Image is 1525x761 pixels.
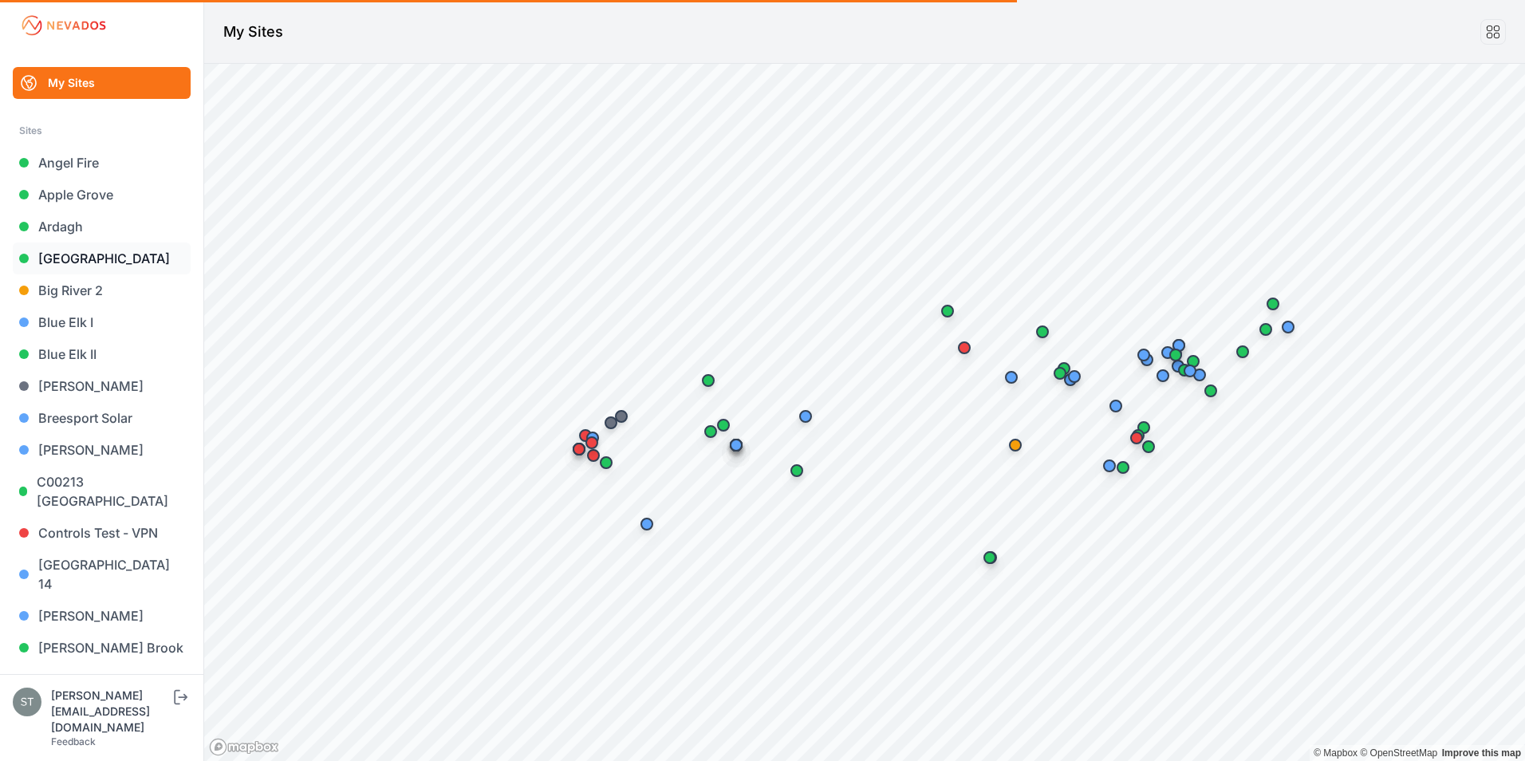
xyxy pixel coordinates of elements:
div: Map marker [1094,450,1125,482]
div: Map marker [695,416,727,448]
a: Breesport Solar [13,402,191,434]
div: Sites [19,121,184,140]
a: [PERSON_NAME] [13,600,191,632]
a: [GEOGRAPHIC_DATA] 14 [13,549,191,600]
h1: My Sites [223,21,283,43]
div: Map marker [576,427,608,459]
div: Map marker [577,422,609,454]
div: Map marker [999,429,1031,461]
div: Map marker [1128,339,1160,371]
a: Map feedback [1442,747,1521,759]
div: Map marker [948,332,980,364]
canvas: Map [204,64,1525,761]
a: Eastport ME [13,664,191,696]
a: Ardagh [13,211,191,242]
div: Map marker [569,420,601,451]
div: [PERSON_NAME][EMAIL_ADDRESS][DOMAIN_NAME] [51,688,171,735]
div: Map marker [1122,420,1154,451]
div: Map marker [1107,451,1139,483]
div: Map marker [595,407,627,439]
div: Map marker [1152,337,1184,369]
a: Feedback [51,735,96,747]
div: Map marker [974,542,1006,574]
div: Map marker [1257,288,1289,320]
div: Map marker [995,361,1027,393]
div: Map marker [1195,375,1227,407]
div: Map marker [932,295,963,327]
a: [PERSON_NAME] [13,370,191,402]
a: My Sites [13,67,191,99]
a: C00213 [GEOGRAPHIC_DATA] [13,466,191,517]
div: Map marker [1058,361,1090,392]
div: Map marker [1027,316,1058,348]
div: Map marker [790,400,822,432]
div: Map marker [1121,422,1153,454]
a: Mapbox logo [209,738,279,756]
a: [PERSON_NAME] [13,434,191,466]
a: OpenStreetMap [1360,747,1437,759]
div: Map marker [720,429,752,461]
div: Map marker [1227,336,1259,368]
a: Blue Elk II [13,338,191,370]
a: Mapbox [1314,747,1358,759]
a: Controls Test - VPN [13,517,191,549]
img: Nevados [19,13,108,38]
div: Map marker [1100,390,1132,422]
div: Map marker [1163,329,1195,361]
div: Map marker [1174,355,1206,387]
div: Map marker [1250,313,1282,345]
a: Blue Elk I [13,306,191,338]
div: Map marker [1048,353,1080,384]
div: Map marker [707,409,739,441]
div: Map marker [1128,412,1160,444]
div: Map marker [692,365,724,396]
div: Map marker [1160,339,1192,371]
div: Map marker [605,400,637,432]
div: Map marker [1044,357,1076,389]
a: Angel Fire [13,147,191,179]
div: Map marker [1272,311,1304,343]
a: Apple Grove [13,179,191,211]
a: Big River 2 [13,274,191,306]
div: Map marker [631,508,663,540]
img: steve@nevados.solar [13,688,41,716]
div: Map marker [1147,360,1179,392]
a: [GEOGRAPHIC_DATA] [13,242,191,274]
div: Map marker [563,433,595,465]
div: Map marker [781,455,813,487]
a: [PERSON_NAME] Brook [13,632,191,664]
div: Map marker [1177,345,1209,377]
